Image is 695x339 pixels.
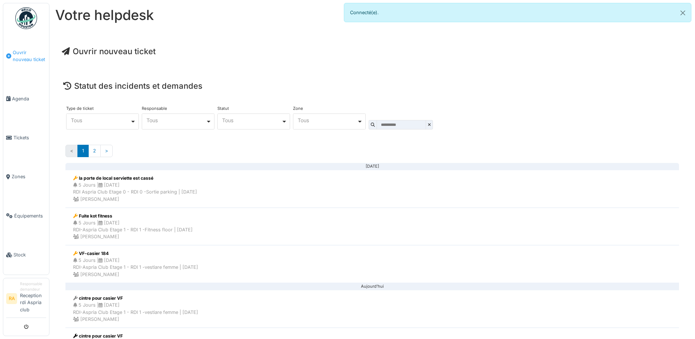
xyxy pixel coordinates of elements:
[65,245,679,283] a: VF-casier 184 5 Jours |[DATE]RDI-Aspria Club Etage 1 - RDI 1 -vestiare femme | [DATE] [PERSON_NAME]
[146,118,206,122] div: Tous
[73,250,198,257] div: VF-casier 184
[100,145,113,157] a: Suivant
[13,134,46,141] span: Tickets
[14,212,46,219] span: Équipements
[3,196,49,235] a: Équipements
[88,145,101,157] a: 2
[65,170,679,208] a: la porte de local serviette est cassé 5 Jours |[DATE]RDI Aspria Club Etage 0 - RDI 0 -Sortie park...
[12,173,46,180] span: Zones
[3,235,49,274] a: Stock
[298,118,357,122] div: Tous
[20,281,46,292] div: Responsable demandeur
[12,95,46,102] span: Agenda
[217,107,229,111] label: Statut
[62,47,156,56] a: Ouvrir nouveau ticket
[65,208,679,246] a: Fuite kot fitness 5 Jours |[DATE]RDI-Aspria Club Etage 1 - RDI 1 -Fitness floor | [DATE] [PERSON_...
[6,281,46,318] a: RA Responsable demandeurReception rdi Aspria club
[3,157,49,196] a: Zones
[15,7,37,29] img: Badge_color-CXgf-gQk.svg
[20,281,46,316] li: Reception rdi Aspria club
[293,107,303,111] label: Zone
[66,107,94,111] label: Type de ticket
[77,145,89,157] a: 1
[71,286,673,287] div: Aujourd'hui
[13,49,46,63] span: Ouvrir nouveau ticket
[3,79,49,118] a: Agenda
[675,3,691,23] button: Close
[65,290,679,328] a: cintre pour casier VF 5 Jours |[DATE]RDI-Aspria Club Etage 1 - RDI 1 -vestiare femme | [DATE] [PE...
[71,166,673,167] div: [DATE]
[344,3,691,22] div: Connecté(e).
[3,33,49,79] a: Ouvrir nouveau ticket
[65,145,679,163] nav: Pages
[71,118,130,122] div: Tous
[73,182,197,203] div: 5 Jours | [DATE] RDI Aspria Club Etage 0 - RDI 0 -Sortie parking | [DATE] [PERSON_NAME]
[13,251,46,258] span: Stock
[222,118,281,122] div: Tous
[73,302,198,323] div: 5 Jours | [DATE] RDI-Aspria Club Etage 1 - RDI 1 -vestiare femme | [DATE] [PERSON_NAME]
[73,257,198,278] div: 5 Jours | [DATE] RDI-Aspria Club Etage 1 - RDI 1 -vestiare femme | [DATE] [PERSON_NAME]
[73,295,198,302] div: cintre pour casier VF
[63,81,681,91] h4: Statut des incidents et demandes
[73,175,197,182] div: la porte de local serviette est cassé
[142,107,167,111] label: Responsable
[6,293,17,304] li: RA
[73,219,193,240] div: 5 Jours | [DATE] RDI-Aspria Club Etage 1 - RDI 1 -Fitness floor | [DATE] [PERSON_NAME]
[73,213,193,219] div: Fuite kot fitness
[3,118,49,157] a: Tickets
